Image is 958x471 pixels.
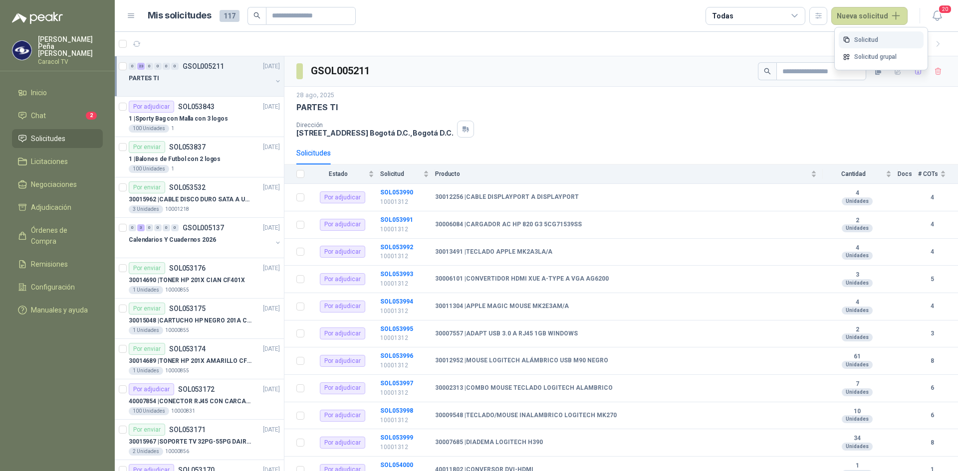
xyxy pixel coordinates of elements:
div: Unidades [842,443,873,451]
th: Producto [435,164,823,184]
div: 0 [171,63,179,70]
p: 30015967 | SOPORTE TV 32PG-55PG DAIRU LPA52-446KIT2 [129,437,253,447]
p: 10001312 [380,279,429,289]
div: 0 [129,224,136,231]
img: Company Logo [12,41,31,60]
b: 30007685 | DIADEMA LOGITECH H390 [435,439,543,447]
div: 0 [146,224,153,231]
h1: Mis solicitudes [148,8,212,23]
b: 8 [918,438,946,448]
b: 4 [918,220,946,229]
p: 30015962 | CABLE DISCO DURO SATA A USB 3.0 GENERICO [129,195,253,204]
div: 0 [163,63,170,70]
p: SOL053176 [169,265,206,272]
p: 28 ago, 2025 [296,91,334,100]
a: SOL053997 [380,380,413,387]
b: 4 [823,299,892,307]
div: Por adjudicar [320,327,365,339]
span: Adjudicación [31,202,71,213]
b: 4 [918,247,946,257]
div: 3 Unidades [129,205,163,213]
div: Unidades [842,307,873,314]
b: 61 [823,353,892,361]
b: 3 [823,271,892,279]
span: Manuales y ayuda [31,305,88,315]
p: 10001312 [380,225,429,234]
b: 30002313 | COMBO MOUSE TECLADO LOGITECH ALAMBRICO [435,384,613,392]
span: search [764,68,771,75]
span: Solicitud [380,170,421,177]
div: 100 Unidades [129,125,169,133]
p: 10001312 [380,361,429,370]
div: Unidades [842,388,873,396]
div: Por adjudicar [320,301,365,313]
div: Unidades [842,224,873,232]
p: 10001312 [380,388,429,398]
b: SOL054000 [380,462,413,469]
p: PARTES TI [129,74,159,83]
a: 0 23 0 0 0 0 GSOL005211[DATE] PARTES TI [129,60,282,92]
p: Caracol TV [38,59,103,65]
div: Por enviar [129,424,165,436]
th: Cantidad [823,164,898,184]
div: Por enviar [129,181,165,193]
p: 10001312 [380,416,429,425]
img: Logo peakr [12,12,63,24]
div: Unidades [842,415,873,423]
b: 30012952 | MOUSE LOGITECH ALÁMBRICO USB M90 NEGRO [435,357,608,365]
a: Por enviarSOL053175[DATE] 30015048 |CARTUCHO HP NEGRO 201A CF400X1 Unidades10000855 [115,299,284,339]
div: Por enviar [129,303,165,314]
div: Por adjudicar [320,382,365,394]
a: Solicitud [839,31,924,49]
p: SOL053172 [178,386,215,393]
div: 3 [137,224,145,231]
span: 2 [86,112,97,120]
b: 30011304 | APPLE MAGIC MOUSE MK2E3AM/A [435,303,569,311]
b: 30007557 | ADAPT USB 3.0 A RJ45 1GB WINDOWS [435,330,578,338]
p: [STREET_ADDRESS] Bogotá D.C. , Bogotá D.C. [296,129,453,137]
a: Chat2 [12,106,103,125]
div: 2 Unidades [129,448,163,456]
div: Por adjudicar [320,437,365,449]
a: Manuales y ayuda [12,301,103,319]
a: Licitaciones [12,152,103,171]
a: Por adjudicarSOL053172[DATE] 40007854 |CONECTOR RJ45 CON CARCASA CAT 5E100 Unidades10000831 [115,379,284,420]
span: Licitaciones [31,156,68,167]
b: SOL053993 [380,271,413,278]
p: [DATE] [263,102,280,112]
span: Chat [31,110,46,121]
b: 4 [918,302,946,311]
b: SOL053990 [380,189,413,196]
a: Solicitudes [12,129,103,148]
span: 20 [938,4,952,14]
b: 10 [823,408,892,416]
p: 10001312 [380,333,429,343]
p: SOL053532 [169,184,206,191]
span: Remisiones [31,259,68,270]
a: Órdenes de Compra [12,221,103,251]
div: Por adjudicar [320,410,365,422]
p: 10000855 [165,286,189,294]
p: 10000855 [165,326,189,334]
a: SOL053999 [380,434,413,441]
b: 4 [823,244,892,252]
th: # COTs [918,164,958,184]
th: Docs [898,164,918,184]
div: Por enviar [129,343,165,355]
div: Por adjudicar [320,191,365,203]
span: Configuración [31,282,75,293]
div: Por adjudicar [320,246,365,258]
b: 5 [918,275,946,284]
b: SOL053996 [380,352,413,359]
p: [DATE] [263,425,280,435]
a: SOL053991 [380,216,413,223]
span: Producto [435,170,809,177]
th: Estado [310,164,380,184]
p: [DATE] [263,304,280,314]
p: [DATE] [263,183,280,192]
p: 10001218 [165,205,189,213]
p: [DATE] [263,344,280,354]
b: 1 [823,462,892,470]
a: Configuración [12,278,103,297]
